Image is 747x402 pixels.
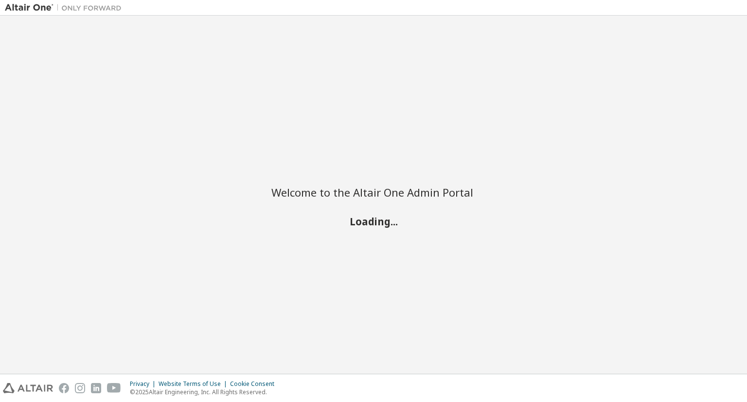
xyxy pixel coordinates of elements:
[107,383,121,393] img: youtube.svg
[159,380,230,388] div: Website Terms of Use
[271,185,476,199] h2: Welcome to the Altair One Admin Portal
[130,388,280,396] p: © 2025 Altair Engineering, Inc. All Rights Reserved.
[130,380,159,388] div: Privacy
[3,383,53,393] img: altair_logo.svg
[91,383,101,393] img: linkedin.svg
[59,383,69,393] img: facebook.svg
[271,215,476,228] h2: Loading...
[75,383,85,393] img: instagram.svg
[230,380,280,388] div: Cookie Consent
[5,3,126,13] img: Altair One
